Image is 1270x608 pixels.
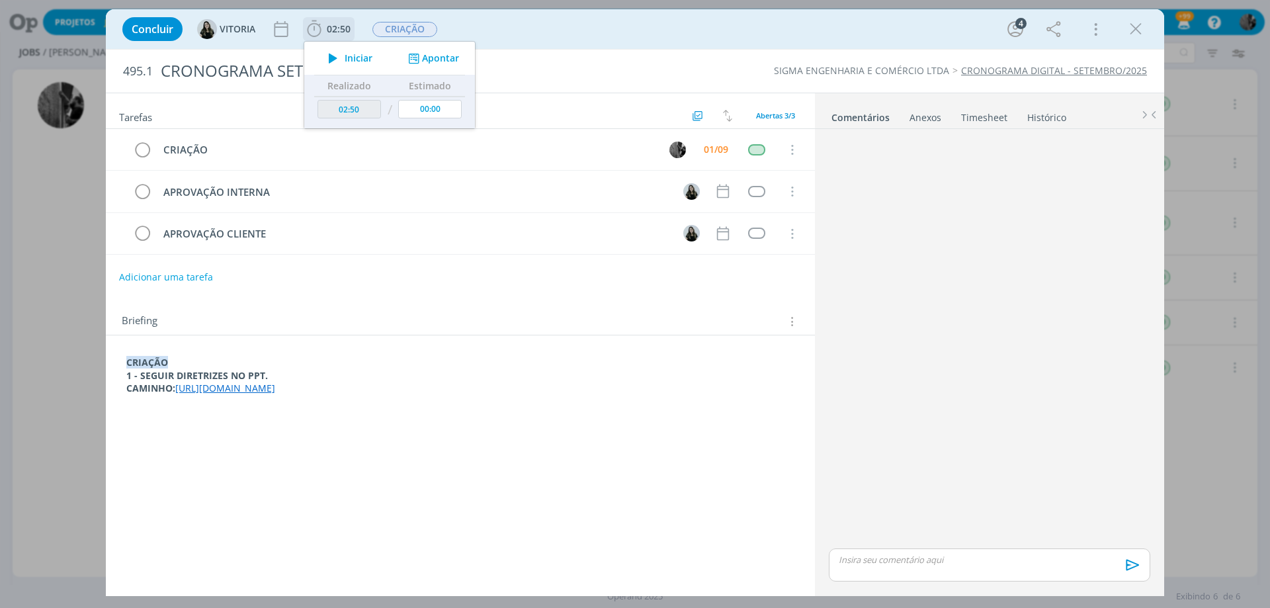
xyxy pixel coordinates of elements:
button: 4 [1005,19,1026,40]
span: 02:50 [327,22,351,35]
span: Briefing [122,313,157,330]
strong: CAMINHO: [126,382,175,394]
span: Tarefas [119,108,152,124]
span: VITORIA [220,24,255,34]
img: P [669,142,686,158]
button: VVITORIA [197,19,255,39]
a: [URL][DOMAIN_NAME] [175,382,275,394]
strong: 1 - SEGUIR DIRETRIZES NO PPT. [126,369,268,382]
span: Abertas 3/3 [756,110,795,120]
td: / [384,97,396,124]
th: Realizado [314,75,384,97]
strong: CRIAÇÃO [126,356,168,369]
button: V [681,181,701,201]
div: dialog [106,9,1164,596]
div: 4 [1015,18,1027,29]
th: Estimado [395,75,465,97]
button: Apontar [405,52,460,65]
div: CRIAÇÃO [157,142,657,158]
span: Concluir [132,24,173,34]
button: Concluir [122,17,183,41]
a: SIGMA ENGENHARIA E COMÉRCIO LTDA [774,64,949,77]
img: V [683,225,700,241]
button: V [681,224,701,243]
a: Comentários [831,105,890,124]
button: P [667,140,687,159]
div: APROVAÇÃO CLIENTE [157,226,671,242]
a: CRONOGRAMA DIGITAL - SETEMBRO/2025 [961,64,1147,77]
a: Histórico [1027,105,1067,124]
div: Anexos [910,111,941,124]
ul: 02:50 [304,41,476,129]
div: APROVAÇÃO INTERNA [157,184,671,200]
div: CRONOGRAMA SETEMBRO [155,55,715,87]
button: CRIAÇÃO [372,21,438,38]
img: arrow-down-up.svg [723,110,732,122]
img: V [197,19,217,39]
img: V [683,183,700,200]
span: Iniciar [345,54,372,63]
span: CRIAÇÃO [372,22,437,37]
button: 02:50 [304,19,354,40]
div: 01/09 [704,145,728,154]
span: 495.1 [123,64,153,79]
button: Adicionar uma tarefa [118,265,214,289]
button: Iniciar [321,49,373,67]
a: Timesheet [960,105,1008,124]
